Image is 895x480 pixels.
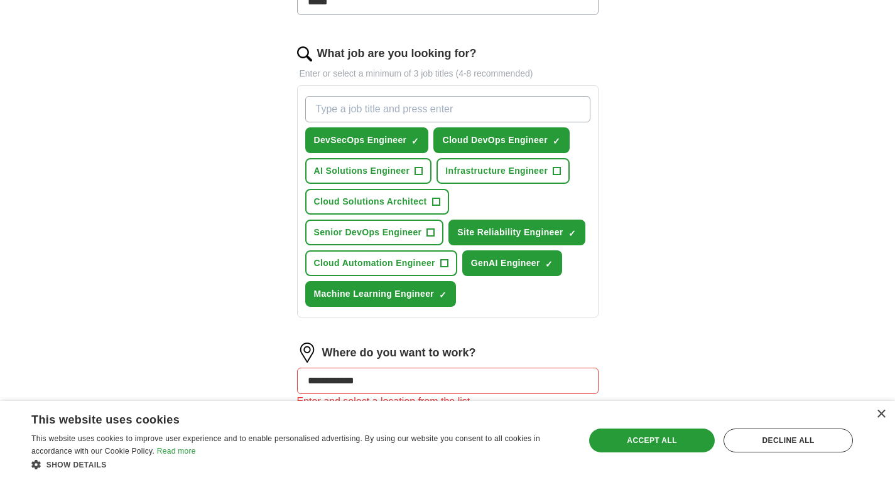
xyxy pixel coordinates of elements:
[322,344,476,361] label: Where do you want to work?
[297,46,312,61] img: search.png
[305,96,590,122] input: Type a job title and press enter
[305,281,457,307] button: Machine Learning Engineer✓
[314,134,407,147] span: DevSecOps Engineer
[471,257,540,270] span: GenAI Engineer
[305,220,444,245] button: Senior DevOps Engineer
[46,461,107,469] span: Show details
[439,290,447,300] span: ✓
[462,250,562,276] button: GenAI Engineer✓
[314,287,435,301] span: Machine Learning Engineer
[314,257,435,270] span: Cloud Automation Engineer
[437,158,570,184] button: Infrastructure Engineer
[314,195,427,208] span: Cloud Solutions Architect
[411,136,419,146] span: ✓
[31,434,540,456] span: This website uses cookies to improve user experience and to enable personalised advertising. By u...
[876,410,886,419] div: Close
[317,45,477,62] label: What job are you looking for?
[157,447,196,456] a: Read more, opens a new window
[457,226,563,239] span: Site Reliability Engineer
[31,408,537,427] div: This website uses cookies
[31,458,568,471] div: Show details
[297,343,317,363] img: location.png
[314,226,422,239] span: Senior DevOps Engineer
[305,158,432,184] button: AI Solutions Engineer
[545,259,553,269] span: ✓
[305,189,449,215] button: Cloud Solutions Architect
[297,67,599,80] p: Enter or select a minimum of 3 job titles (4-8 recommended)
[442,134,548,147] span: Cloud DevOps Engineer
[724,429,853,452] div: Decline all
[433,127,570,153] button: Cloud DevOps Engineer✓
[568,228,576,238] span: ✓
[305,250,457,276] button: Cloud Automation Engineer
[297,394,599,409] div: Enter and select a location from the list
[445,164,548,178] span: Infrastructure Engineer
[314,164,410,178] span: AI Solutions Engineer
[589,429,715,452] div: Accept all
[448,220,585,245] button: Site Reliability Engineer✓
[553,136,560,146] span: ✓
[305,127,429,153] button: DevSecOps Engineer✓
